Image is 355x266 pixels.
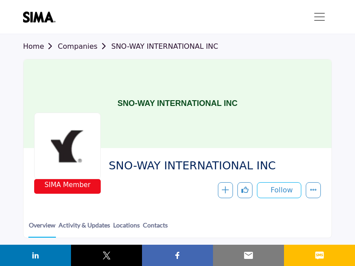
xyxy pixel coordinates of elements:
a: Activity & Updates [58,220,110,237]
button: Follow [257,182,301,198]
img: sms sharing button [314,250,325,261]
img: linkedin sharing button [30,250,41,261]
img: twitter sharing button [101,250,112,261]
button: Toggle navigation [307,8,332,26]
a: Contacts [142,220,168,237]
img: facebook sharing button [172,250,183,261]
a: SNO-WAY INTERNATIONAL INC [111,42,218,51]
h1: SNO-WAY INTERNATIONAL INC [118,59,237,148]
a: Overview [28,220,56,238]
button: Like [237,182,252,198]
span: SIMA Member [44,180,91,190]
img: site Logo [23,12,60,23]
a: Home [23,42,58,51]
button: More details [306,182,321,198]
a: Locations [113,220,140,237]
span: SNO-WAY INTERNATIONAL INC [109,159,314,173]
a: Companies [58,42,111,51]
img: email sharing button [243,250,254,261]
